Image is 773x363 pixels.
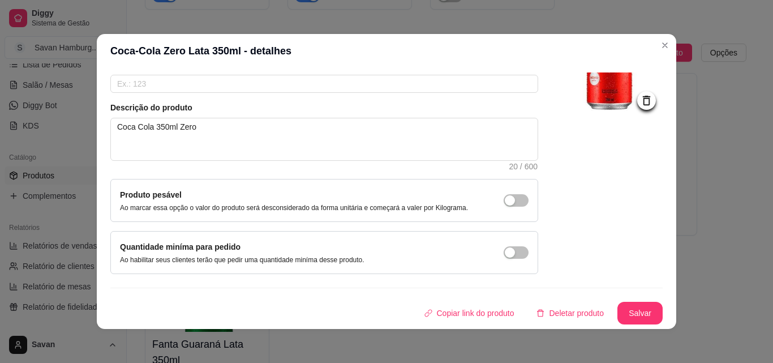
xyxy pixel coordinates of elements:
button: deleteDeletar produto [527,302,613,324]
article: Descrição do produto [110,102,538,113]
label: Produto pesável [120,190,182,199]
input: Ex.: 123 [110,75,538,93]
p: Ao habilitar seus clientes terão que pedir uma quantidade miníma desse produto. [120,255,364,264]
span: delete [536,309,544,317]
button: Close [656,36,674,54]
p: Ao marcar essa opção o valor do produto será desconsiderado da forma unitária e começará a valer ... [120,203,468,212]
button: Salvar [617,302,663,324]
label: Quantidade miníma para pedido [120,242,241,251]
button: Copiar link do produto [415,302,523,324]
textarea: Coca Cola 350ml Zero [111,118,538,160]
header: Coca-Cola Zero Lata 350ml - detalhes [97,34,676,68]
